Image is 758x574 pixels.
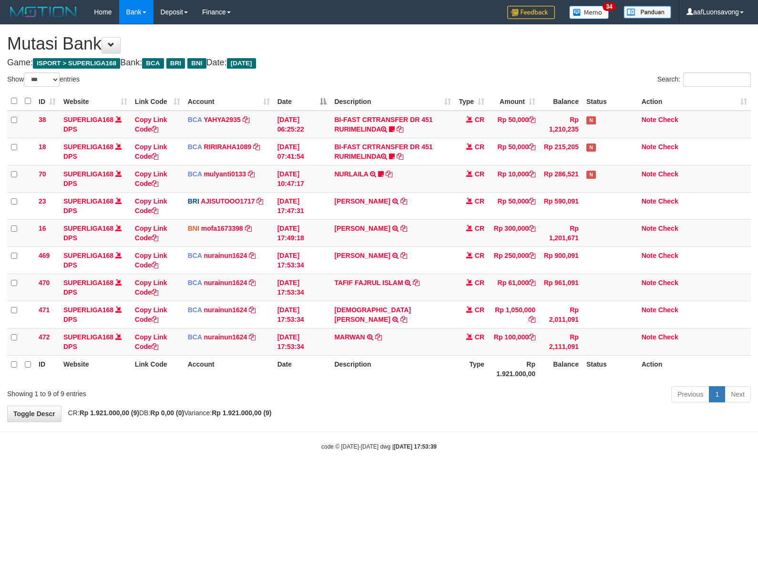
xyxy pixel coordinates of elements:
a: Check [658,170,678,178]
span: 472 [39,333,50,341]
a: Copy BI-FAST CRTRANSFER DR 451 RURIMELINDA to clipboard [397,153,403,160]
td: Rp 215,205 [539,138,583,165]
td: Rp 590,091 [539,192,583,219]
a: Check [658,197,678,205]
a: SUPERLIGA168 [63,170,113,178]
span: CR [475,252,484,259]
a: Copy nurainun1624 to clipboard [249,333,256,341]
td: [DATE] 17:47:31 [274,192,331,219]
th: Rp 1.921.000,00 [488,355,539,382]
a: Check [658,333,678,341]
a: Note [642,306,656,314]
a: SUPERLIGA168 [63,143,113,151]
a: [PERSON_NAME] [334,197,390,205]
strong: [DATE] 17:53:39 [394,443,437,450]
a: Note [642,225,656,232]
a: Next [725,386,751,402]
span: BCA [188,170,202,178]
a: Copy NURLAILA to clipboard [386,170,392,178]
a: Copy Rp 250,000 to clipboard [529,252,535,259]
span: BCA [188,252,202,259]
td: [DATE] 17:53:34 [274,274,331,301]
td: Rp 2,111,091 [539,328,583,355]
th: Account: activate to sort column ascending [184,92,274,111]
span: 18 [39,143,46,151]
a: Copy TAFIF FAJRUL ISLAM to clipboard [413,279,420,287]
a: SUPERLIGA168 [63,252,113,259]
a: Copy Link Code [135,279,167,296]
a: Copy Link Code [135,143,167,160]
a: Copy nurainun1624 to clipboard [249,279,256,287]
a: [DEMOGRAPHIC_DATA][PERSON_NAME] [334,306,410,323]
a: Copy Rp 10,000 to clipboard [529,170,535,178]
a: SUPERLIGA168 [63,116,113,123]
strong: Rp 1.921.000,00 (9) [212,409,271,417]
a: Copy Rp 50,000 to clipboard [529,143,535,151]
td: Rp 2,011,091 [539,301,583,328]
a: mofa1673398 [201,225,243,232]
td: DPS [60,111,131,138]
span: BNI [188,225,199,232]
td: Rp 10,000 [488,165,539,192]
th: Status [583,92,638,111]
td: DPS [60,301,131,328]
a: TAFIF FAJRUL ISLAM [334,279,403,287]
a: Note [642,279,656,287]
a: Copy YAHYA2935 to clipboard [243,116,249,123]
strong: Rp 0,00 (0) [150,409,184,417]
a: AJISUTOOO1717 [201,197,255,205]
td: Rp 1,050,000 [488,301,539,328]
a: Copy RIRIRAHA1089 to clipboard [253,143,260,151]
span: BCA [188,306,202,314]
td: DPS [60,246,131,274]
span: BCA [188,279,202,287]
a: Copy Link Code [135,252,167,269]
a: Copy JONI OZA PUTRA to clipboard [400,252,407,259]
th: Date [274,355,331,382]
th: Action: activate to sort column ascending [638,92,751,111]
a: Check [658,143,678,151]
a: Copy Rp 61,000 to clipboard [529,279,535,287]
a: Copy Rp 1,050,000 to clipboard [529,316,535,323]
select: Showentries [24,72,60,87]
span: BCA [188,116,202,123]
td: Rp 961,091 [539,274,583,301]
td: Rp 50,000 [488,138,539,165]
a: SUPERLIGA168 [63,306,113,314]
a: nurainun1624 [204,306,247,314]
label: Search: [657,72,751,87]
th: Link Code [131,355,184,382]
td: [DATE] 17:53:34 [274,328,331,355]
a: Copy Link Code [135,306,167,323]
span: BCA [142,58,164,69]
span: 23 [39,197,46,205]
td: [DATE] 17:49:18 [274,219,331,246]
a: Copy Rp 50,000 to clipboard [529,116,535,123]
a: Copy mofa1673398 to clipboard [245,225,252,232]
a: 1 [709,386,725,402]
span: CR [475,279,484,287]
span: 469 [39,252,50,259]
th: Account [184,355,274,382]
span: Has Note [586,171,596,179]
td: [DATE] 17:53:34 [274,301,331,328]
span: BNI [187,58,206,69]
a: Copy Link Code [135,170,167,187]
td: BI-FAST CRTRANSFER DR 451 RURIMELINDA [330,138,455,165]
a: Copy BI-FAST CRTRANSFER DR 451 RURIMELINDA to clipboard [397,125,403,133]
a: Copy MARWAN to clipboard [375,333,382,341]
span: BRI [166,58,185,69]
a: Copy Rp 50,000 to clipboard [529,197,535,205]
span: Has Note [586,116,596,124]
a: Check [658,252,678,259]
a: Copy Link Code [135,197,167,215]
th: ID [35,355,60,382]
a: Check [658,225,678,232]
a: Check [658,279,678,287]
a: nurainun1624 [204,279,247,287]
td: BI-FAST CRTRANSFER DR 451 RURIMELINDA [330,111,455,138]
span: CR [475,333,484,341]
label: Show entries [7,72,80,87]
th: Website: activate to sort column ascending [60,92,131,111]
span: 16 [39,225,46,232]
